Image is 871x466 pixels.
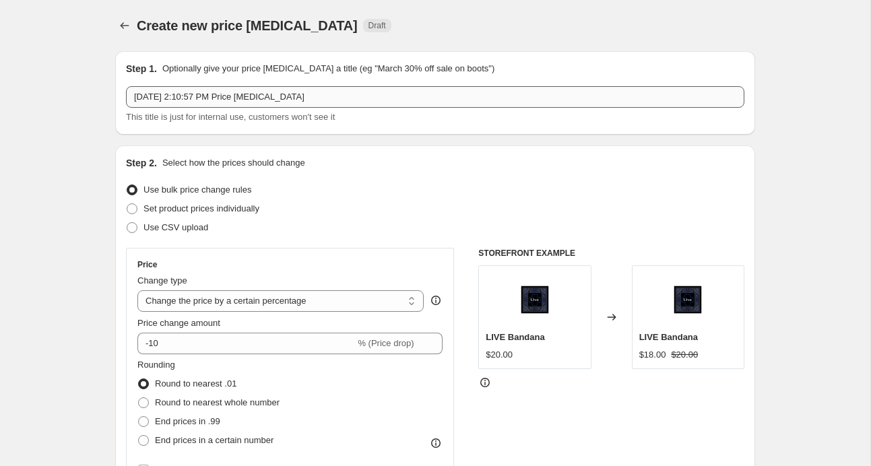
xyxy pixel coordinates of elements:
img: 23_80x.png [661,273,715,327]
span: End prices in .99 [155,416,220,426]
img: 23_80x.png [508,273,562,327]
h2: Step 2. [126,156,157,170]
span: % (Price drop) [358,338,414,348]
span: Use bulk price change rules [143,185,251,195]
span: LIVE Bandana [486,332,544,342]
span: End prices in a certain number [155,435,273,445]
span: Use CSV upload [143,222,208,232]
input: 30% off holiday sale [126,86,744,108]
h2: Step 1. [126,62,157,75]
div: $20.00 [486,348,513,362]
h3: Price [137,259,157,270]
p: Optionally give your price [MEDICAL_DATA] a title (eg "March 30% off sale on boots") [162,62,494,75]
span: Create new price [MEDICAL_DATA] [137,18,358,33]
input: -15 [137,333,355,354]
h6: STOREFRONT EXAMPLE [478,248,744,259]
strike: $20.00 [671,348,698,362]
div: $18.00 [639,348,666,362]
span: LIVE Bandana [639,332,698,342]
span: Round to nearest .01 [155,378,236,389]
span: Rounding [137,360,175,370]
span: Price change amount [137,318,220,328]
p: Select how the prices should change [162,156,305,170]
span: Draft [368,20,386,31]
span: This title is just for internal use, customers won't see it [126,112,335,122]
span: Change type [137,275,187,286]
span: Set product prices individually [143,203,259,213]
div: help [429,294,443,307]
button: Price change jobs [115,16,134,35]
span: Round to nearest whole number [155,397,280,407]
